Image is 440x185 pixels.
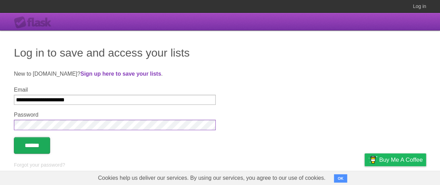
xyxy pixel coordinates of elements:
[14,70,426,78] p: New to [DOMAIN_NAME]? .
[14,44,426,61] h1: Log in to save and access your lists
[80,71,161,77] a: Sign up here to save your lists
[379,154,423,166] span: Buy me a coffee
[14,112,216,118] label: Password
[14,87,216,93] label: Email
[368,154,377,166] img: Buy me a coffee
[334,174,347,183] button: OK
[91,171,333,185] span: Cookies help us deliver our services. By using our services, you agree to our use of cookies.
[14,162,65,168] a: Forgot your password?
[365,153,426,166] a: Buy me a coffee
[14,16,56,29] div: Flask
